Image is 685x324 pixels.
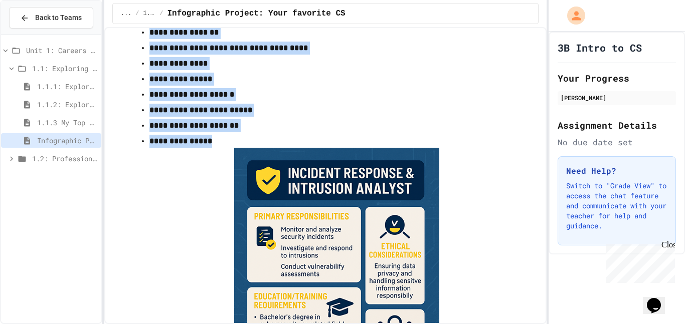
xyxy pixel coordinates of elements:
[32,153,97,164] span: 1.2: Professional Communication
[9,7,93,29] button: Back to Teams
[37,117,97,128] span: 1.1.3 My Top 3 CS Careers!
[35,13,82,23] span: Back to Teams
[37,99,97,110] span: 1.1.2: Exploring CS Careers - Review
[159,10,163,18] span: /
[558,71,676,85] h2: Your Progress
[37,81,97,92] span: 1.1.1: Exploring CS Careers
[602,240,675,283] iframe: chat widget
[167,8,345,20] span: Infographic Project: Your favorite CS
[4,4,69,64] div: Chat with us now!Close
[566,181,667,231] p: Switch to "Grade View" to access the chat feature and communicate with your teacher for help and ...
[37,135,97,146] span: Infographic Project: Your favorite CS
[143,10,156,18] span: 1.1: Exploring CS Careers
[566,165,667,177] h3: Need Help?
[558,118,676,132] h2: Assignment Details
[561,93,673,102] div: [PERSON_NAME]
[557,4,588,27] div: My Account
[643,284,675,314] iframe: chat widget
[121,10,132,18] span: ...
[135,10,139,18] span: /
[32,63,97,74] span: 1.1: Exploring CS Careers
[26,45,97,56] span: Unit 1: Careers & Professionalism
[558,136,676,148] div: No due date set
[558,41,642,55] h1: 3B Intro to CS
